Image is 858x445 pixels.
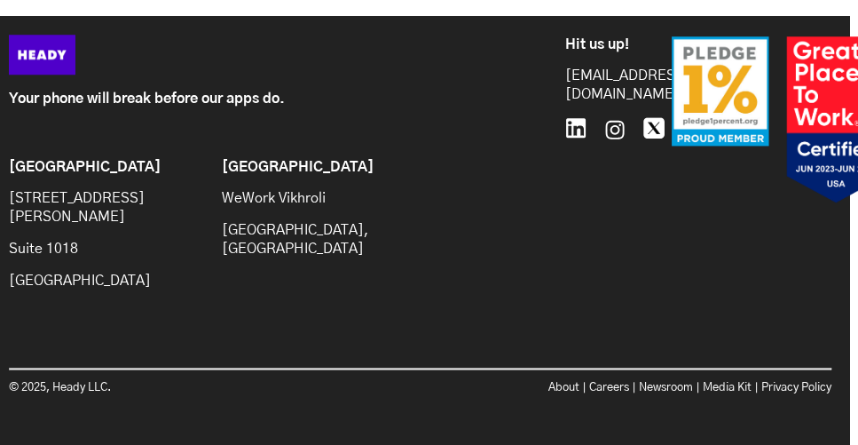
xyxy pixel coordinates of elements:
p: Your phone will break before our apps do. [9,90,459,108]
h6: [GEOGRAPHIC_DATA] [222,159,417,176]
a: Media Kit [703,382,752,393]
a: Careers [589,382,629,393]
p: WeWork Vikhroli [222,189,417,208]
a: About [548,382,579,393]
a: [EMAIL_ADDRESS][DOMAIN_NAME] [565,67,672,104]
p: © 2025, Heady LLC. [9,378,421,397]
a: Newsroom [639,382,693,393]
p: [GEOGRAPHIC_DATA], [GEOGRAPHIC_DATA] [222,221,417,258]
p: [GEOGRAPHIC_DATA] [9,272,204,290]
h6: Hit us up! [565,36,672,53]
img: Heady_Logo_Web-01 (1) [9,35,75,75]
h6: [GEOGRAPHIC_DATA] [9,159,204,176]
p: Suite 1018 [9,240,204,258]
p: [STREET_ADDRESS][PERSON_NAME] [9,189,204,226]
a: Privacy Policy [761,382,831,393]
